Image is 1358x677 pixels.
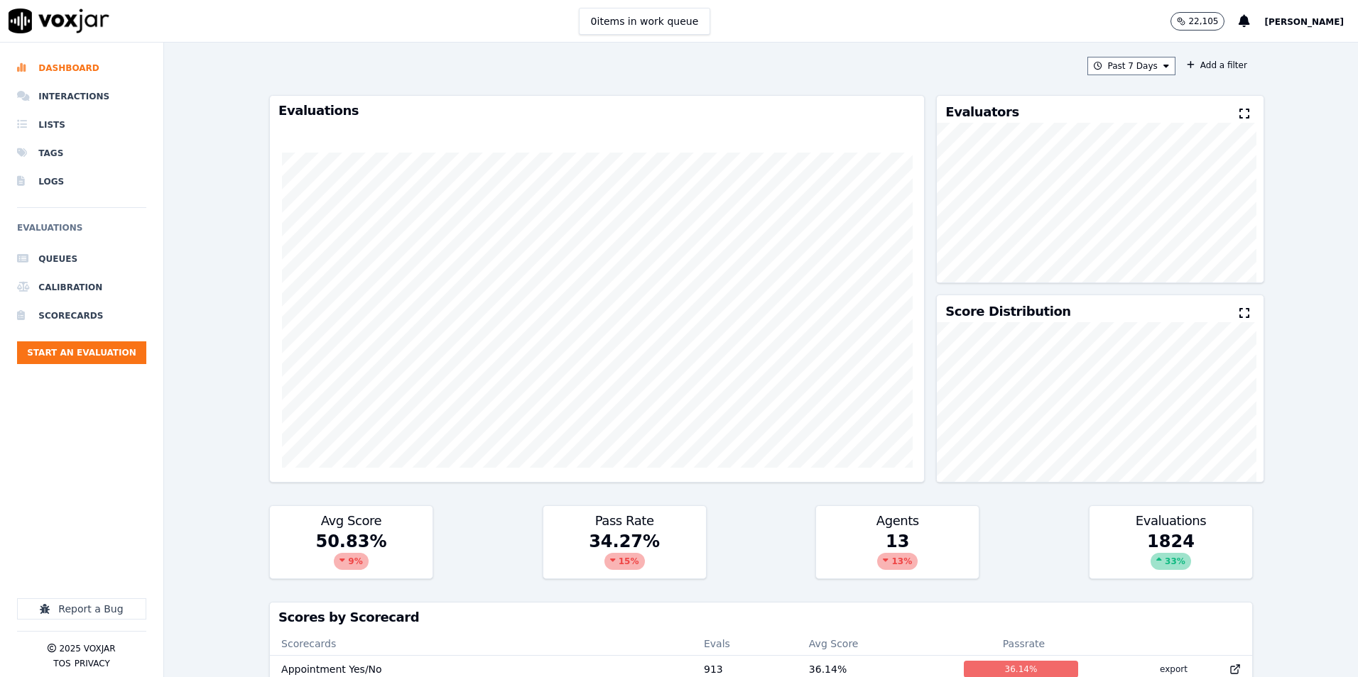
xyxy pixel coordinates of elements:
a: Interactions [17,82,146,111]
h3: Agents [825,514,970,527]
a: Lists [17,111,146,139]
a: Scorecards [17,302,146,330]
div: 13 % [877,553,918,570]
button: 22,105 [1170,12,1224,31]
h3: Avg Score [278,514,424,527]
h3: Evaluators [945,106,1018,119]
div: 50.83 % [270,530,433,578]
h3: Scores by Scorecard [278,611,1244,624]
button: Past 7 Days [1087,57,1175,75]
p: 22,105 [1188,16,1218,27]
a: Queues [17,245,146,273]
a: Logs [17,167,146,196]
h3: Pass Rate [552,514,697,527]
button: TOS [53,658,70,669]
span: [PERSON_NAME] [1264,17,1344,27]
div: 34.27 % [543,530,706,578]
th: Scorecards [270,632,692,655]
th: Avg Score [798,632,952,655]
button: 22,105 [1170,12,1239,31]
button: Start an Evaluation [17,341,146,364]
img: voxjar logo [9,9,109,33]
button: [PERSON_NAME] [1264,13,1358,30]
a: Calibration [17,273,146,302]
button: 0items in work queue [579,8,711,35]
div: 1824 [1090,530,1252,578]
th: Evals [692,632,798,655]
div: 33 % [1151,553,1191,570]
div: 9 % [334,553,368,570]
h3: Evaluations [1098,514,1244,527]
button: Report a Bug [17,598,146,620]
th: Passrate [952,632,1095,655]
h6: Evaluations [17,219,146,245]
a: Dashboard [17,54,146,82]
button: Privacy [75,658,110,669]
button: Add a filter [1181,57,1253,74]
div: 13 [816,530,979,578]
p: 2025 Voxjar [59,643,115,654]
a: Tags [17,139,146,167]
h3: Score Distribution [945,305,1070,318]
h3: Evaluations [278,104,916,117]
div: 15 % [604,553,645,570]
